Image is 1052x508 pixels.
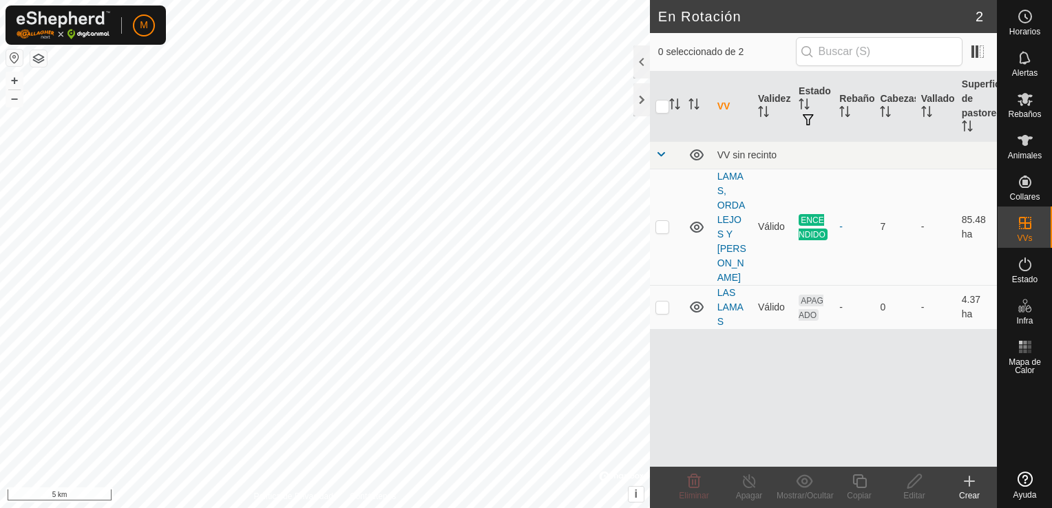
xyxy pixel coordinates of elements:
[1017,234,1032,242] span: VVs
[962,123,973,134] p-sorticon: Activar para ordenar
[717,287,744,327] a: LAS LAMAS
[1009,28,1040,36] span: Horarios
[17,11,110,39] img: Logo Gallagher
[30,50,47,67] button: Capas del Mapa
[832,489,887,502] div: Copiar
[753,169,793,285] td: Válido
[753,285,793,329] td: Válido
[793,72,834,142] th: Estado
[796,37,962,66] input: Buscar (S)
[712,72,753,142] th: VV
[6,50,23,66] button: Restablecer Mapa
[916,285,956,329] td: -
[880,108,891,119] p-sorticon: Activar para ordenar
[658,8,976,25] h2: En Rotación
[874,72,915,142] th: Cabezas
[717,149,991,160] div: VV sin recinto
[1016,317,1033,325] span: Infra
[799,295,823,321] span: APAGADO
[1009,193,1040,201] span: Collares
[679,491,708,500] span: Eliminar
[6,90,23,107] button: –
[777,489,832,502] div: Mostrar/Ocultar
[658,45,796,59] span: 0 seleccionado de 2
[1001,358,1049,374] span: Mapa de Calor
[956,72,997,142] th: Superficie de pastoreo
[956,169,997,285] td: 85.48 ha
[140,18,148,32] span: M
[839,220,869,234] div: -
[253,490,333,502] a: Política de Privacidad
[839,108,850,119] p-sorticon: Activar para ordenar
[799,100,810,112] p-sorticon: Activar para ordenar
[629,487,644,502] button: i
[350,490,396,502] a: Contáctenos
[688,100,699,112] p-sorticon: Activar para ordenar
[874,285,915,329] td: 0
[839,300,869,315] div: -
[1013,491,1037,499] span: Ayuda
[874,169,915,285] td: 7
[799,214,828,240] span: ENCENDIDO
[753,72,793,142] th: Validez
[758,108,769,119] p-sorticon: Activar para ordenar
[998,466,1052,505] a: Ayuda
[1008,151,1042,160] span: Animales
[1012,69,1038,77] span: Alertas
[956,285,997,329] td: 4.37 ha
[916,72,956,142] th: Vallado
[6,72,23,89] button: +
[834,72,874,142] th: Rebaño
[916,169,956,285] td: -
[976,6,983,27] span: 2
[942,489,997,502] div: Crear
[717,171,746,283] a: LAMAS, ORDALEJOS Y [PERSON_NAME]
[722,489,777,502] div: Apagar
[1012,275,1038,284] span: Estado
[887,489,942,502] div: Editar
[635,488,638,500] span: i
[921,108,932,119] p-sorticon: Activar para ordenar
[1008,110,1041,118] span: Rebaños
[669,100,680,112] p-sorticon: Activar para ordenar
